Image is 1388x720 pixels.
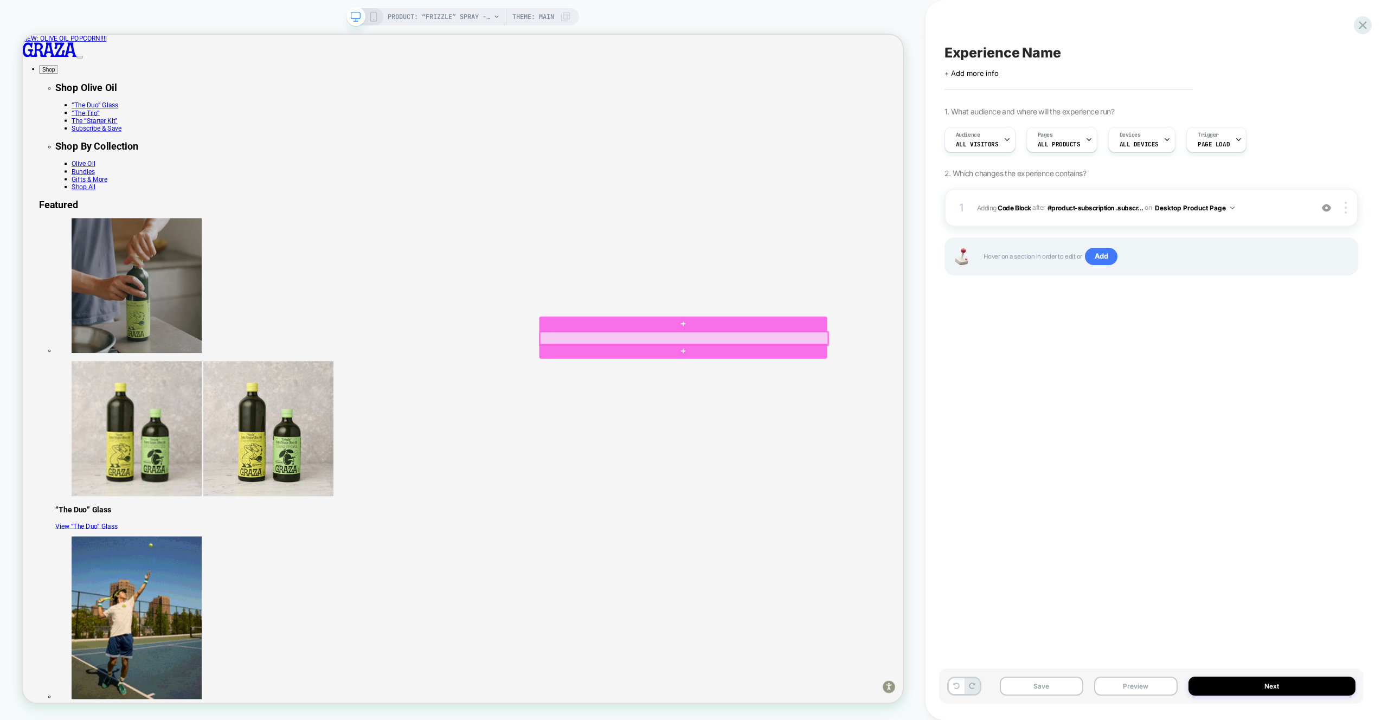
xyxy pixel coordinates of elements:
[1032,203,1046,211] span: AFTER
[65,188,113,198] a: Gifts & More
[65,120,132,130] a: Subscribe & Save
[1038,131,1053,139] span: Pages
[1230,207,1235,209] img: down arrow
[65,167,97,177] a: Olive Oil
[65,198,97,208] a: Shop All
[43,650,126,660] a: View “The Duo” Glass
[1155,201,1235,215] button: Desktop Product Page
[43,141,1174,156] h2: Shop By Collection
[1322,203,1331,213] img: crossed eye
[944,44,1061,61] span: Experience Name
[1085,248,1118,265] span: Add
[951,248,973,265] img: Joystick
[1120,140,1159,148] span: ALL DEVICES
[956,131,980,139] span: Audience
[1038,140,1081,148] span: ALL PRODUCTS
[944,169,1086,178] span: 2. Which changes the experience contains?
[977,203,1031,211] span: Adding
[998,203,1031,211] b: Code Block
[65,110,126,120] a: The “Starter Kit”
[944,107,1114,116] span: 1. What audience and where will the experience run?
[1120,131,1141,139] span: Devices
[956,140,999,148] span: All Visitors
[65,89,127,99] a: “The Duo” Glass
[43,63,1174,78] h2: Shop Olive Oil
[1198,140,1230,148] span: Page Load
[1145,202,1152,214] span: on
[512,8,554,25] span: Theme: MAIN
[22,219,1174,234] h2: Featured
[1048,203,1143,211] span: #product-subscription .subscr...
[22,41,47,52] button: Shop
[1000,677,1083,696] button: Save
[944,69,999,78] span: + Add more info
[72,28,80,31] button: Toggle Navigation Menu
[388,8,491,25] span: PRODUCT: “Frizzle” Spray - 1 Can
[65,177,96,188] a: Bundles
[65,99,102,110] a: “The Trio”
[956,198,967,217] div: 1
[1345,202,1347,214] img: close
[1198,131,1219,139] span: Trigger
[43,628,1174,640] h3: “The Duo” Glass
[1188,677,1355,696] button: Next
[1094,677,1178,696] button: Preview
[984,248,1346,265] span: Hover on a section in order to edit or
